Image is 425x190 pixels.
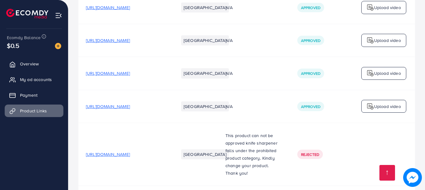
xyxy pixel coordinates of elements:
li: [GEOGRAPHIC_DATA] [181,3,229,13]
a: Overview [5,58,63,70]
img: logo [367,69,374,77]
p: Upload video [374,4,401,11]
a: Product Links [5,105,63,117]
a: My ad accounts [5,73,63,86]
p: Upload video [374,37,401,44]
li: [GEOGRAPHIC_DATA] [181,149,229,159]
span: Payment [20,92,37,98]
span: Approved [301,71,320,76]
span: N/A [225,4,233,11]
span: [URL][DOMAIN_NAME] [86,37,130,44]
span: Approved [301,38,320,43]
img: image [403,168,422,187]
li: [GEOGRAPHIC_DATA] [181,35,229,45]
span: Overview [20,61,39,67]
span: [URL][DOMAIN_NAME] [86,151,130,157]
span: N/A [225,70,233,76]
img: logo [367,103,374,110]
img: logo [367,37,374,44]
span: My ad accounts [20,76,52,83]
span: Rejected [301,152,319,157]
span: Product Links [20,108,47,114]
span: [URL][DOMAIN_NAME] [86,103,130,110]
img: logo [367,4,374,11]
img: menu [55,12,62,19]
img: image [55,43,61,49]
p: This product can not be approved knife sharpener falls under the prohibited product category. Kin... [225,132,282,177]
span: [URL][DOMAIN_NAME] [86,4,130,11]
a: Payment [5,89,63,101]
span: [URL][DOMAIN_NAME] [86,70,130,76]
img: logo [6,9,48,18]
span: Approved [301,104,320,109]
span: N/A [225,37,233,44]
p: Upload video [374,103,401,110]
span: N/A [225,103,233,110]
span: $0.5 [7,41,20,50]
span: Approved [301,5,320,10]
li: [GEOGRAPHIC_DATA] [181,101,229,111]
p: Upload video [374,69,401,77]
span: Ecomdy Balance [7,34,41,41]
li: [GEOGRAPHIC_DATA] [181,68,229,78]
